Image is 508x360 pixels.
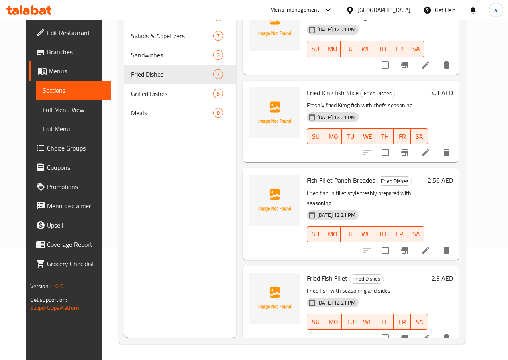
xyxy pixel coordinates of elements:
a: Promotions [29,177,111,196]
span: a [494,6,497,14]
span: SU [310,316,321,328]
span: TU [344,43,354,55]
button: delete [437,328,456,348]
a: Coverage Report [29,235,111,254]
span: SU [310,228,321,240]
span: Fried Dishes [349,274,384,283]
button: SA [411,128,428,144]
span: 7 [214,32,223,40]
button: FR [394,314,411,330]
h6: 2.56 AED [428,175,453,186]
button: MO [324,314,342,330]
div: Menu-management [270,5,320,15]
button: TU [342,314,359,330]
span: 8 [214,109,223,117]
span: SA [414,316,425,328]
span: FR [394,228,405,240]
span: Edit Restaurant [47,28,104,37]
button: WE [359,314,376,330]
div: Salads & Appetizers7 [124,26,236,45]
span: WE [361,43,371,55]
span: TU [345,316,356,328]
button: SU [307,226,324,242]
a: Edit menu item [421,148,430,157]
span: TH [377,43,388,55]
a: Upsell [29,216,111,235]
span: WE [361,228,371,240]
button: Branch-specific-item [395,143,414,162]
button: TH [376,314,394,330]
span: Fish Fillet Paneh Breaded [307,174,375,186]
div: Meals8 [124,103,236,122]
button: MO [324,41,341,57]
button: Branch-specific-item [395,328,414,348]
img: Fried Fish Fillet [249,273,300,324]
button: FR [391,41,408,57]
span: MO [327,43,338,55]
span: 3 [214,51,223,59]
button: SA [411,314,428,330]
span: [DATE] 12:21 PM [314,26,359,33]
button: SU [307,314,324,330]
span: Menu disclaimer [47,201,104,211]
button: delete [437,241,456,260]
button: SU [307,41,324,57]
a: Edit Restaurant [29,23,111,42]
span: 7 [214,71,223,78]
span: Fried Dishes [361,89,395,98]
span: Coupons [47,163,104,172]
button: Branch-specific-item [395,55,414,75]
span: TH [379,316,390,328]
button: delete [437,143,456,162]
span: WE [362,316,373,328]
a: Branches [29,42,111,61]
button: SA [408,226,425,242]
span: SA [411,43,422,55]
div: Fried Dishes7 [124,65,236,84]
span: Edit Menu [43,124,104,134]
span: Choice Groups [47,143,104,153]
span: Sandwiches [131,50,213,60]
span: Menus [49,66,104,76]
h6: 4.1 AED [431,87,453,98]
a: Sections [36,81,111,100]
div: [GEOGRAPHIC_DATA] [357,6,410,14]
span: Sections [43,85,104,95]
span: Fried Dishes [131,69,213,79]
button: TH [374,226,391,242]
span: Upsell [47,220,104,230]
span: Grocery Checklist [47,259,104,268]
span: Fried Dishes [377,177,412,186]
a: Menus [29,61,111,81]
div: items [213,31,223,41]
button: MO [324,226,341,242]
a: Support.OpsPlatform [30,303,81,313]
button: WE [357,41,374,57]
h6: 2.3 AED [431,273,453,284]
div: Fried Dishes [377,176,412,186]
a: Edit menu item [421,60,430,70]
span: WE [362,131,373,142]
button: TH [374,41,391,57]
span: TH [379,131,390,142]
button: SU [307,128,324,144]
button: WE [359,128,376,144]
nav: Menu sections [124,4,236,126]
a: Grocery Checklist [29,254,111,273]
span: TU [345,131,356,142]
div: items [213,89,223,98]
span: Fried King fish Slice [307,87,359,99]
span: MO [327,228,338,240]
span: SA [414,131,425,142]
span: TU [344,228,354,240]
span: Grilled Dishes [131,89,213,98]
span: Meals [131,108,213,118]
a: Edit menu item [421,333,430,343]
img: Fried King fish Slice [249,87,300,138]
div: Sandwiches3 [124,45,236,65]
span: Branches [47,47,104,57]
